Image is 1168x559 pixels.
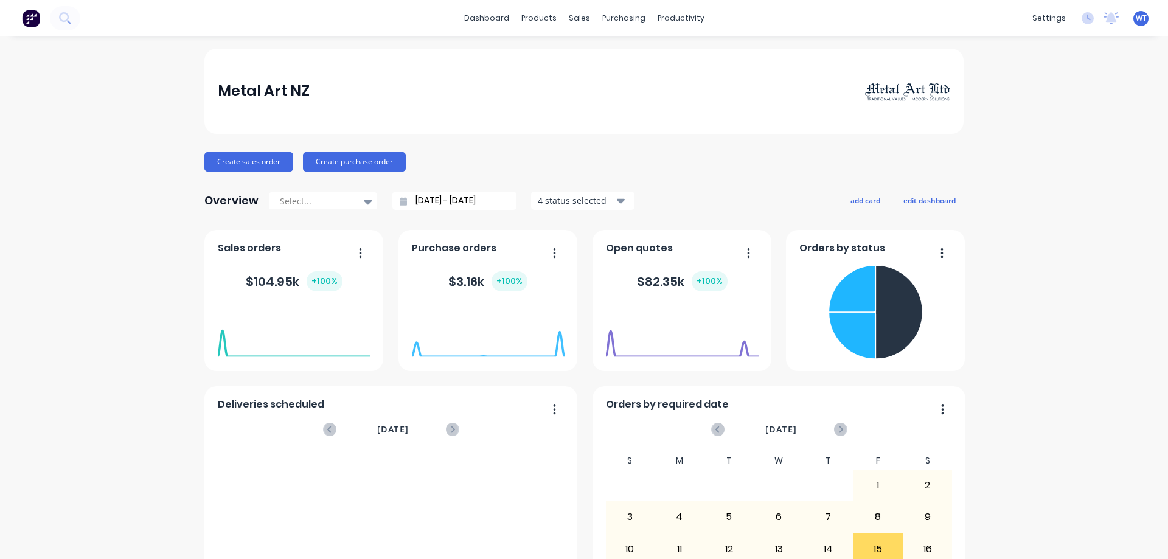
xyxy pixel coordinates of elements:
div: Overview [204,189,259,213]
div: 2 [903,470,952,501]
div: 3 [606,502,655,532]
div: purchasing [596,9,652,27]
div: Metal Art NZ [218,79,310,103]
div: $ 3.16k [448,271,527,291]
div: 7 [804,502,853,532]
div: S [605,452,655,470]
div: 4 status selected [538,194,614,207]
div: + 100 % [307,271,342,291]
div: products [515,9,563,27]
button: 4 status selected [531,192,634,210]
img: Factory [22,9,40,27]
span: Purchase orders [412,241,496,255]
div: 5 [705,502,754,532]
span: Orders by status [799,241,885,255]
button: add card [843,192,888,208]
button: Create sales order [204,152,293,172]
div: 9 [903,502,952,532]
div: $ 104.95k [246,271,342,291]
span: [DATE] [765,423,797,436]
button: edit dashboard [895,192,964,208]
div: sales [563,9,596,27]
img: Metal Art NZ [865,81,950,102]
div: S [903,452,953,470]
span: WT [1136,13,1147,24]
div: productivity [652,9,711,27]
div: + 100 % [692,271,728,291]
div: T [804,452,853,470]
div: $ 82.35k [637,271,728,291]
span: [DATE] [377,423,409,436]
div: T [704,452,754,470]
div: M [655,452,704,470]
div: F [853,452,903,470]
span: Deliveries scheduled [218,397,324,412]
div: + 100 % [492,271,527,291]
div: settings [1026,9,1072,27]
div: 4 [655,502,704,532]
div: 1 [853,470,902,501]
span: Sales orders [218,241,281,255]
button: Create purchase order [303,152,406,172]
a: dashboard [458,9,515,27]
div: 6 [754,502,803,532]
div: W [754,452,804,470]
span: Open quotes [606,241,673,255]
div: 8 [853,502,902,532]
